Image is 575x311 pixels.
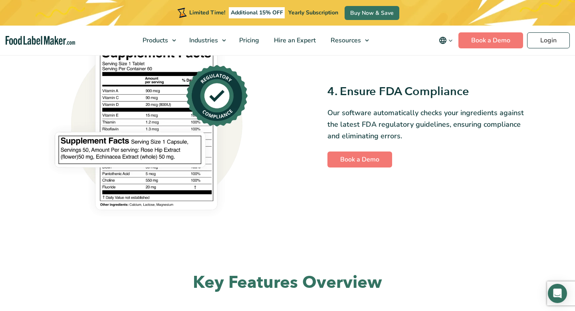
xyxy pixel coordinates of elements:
[527,32,570,48] a: Login
[548,284,567,303] div: Open Intercom Messenger
[237,36,260,45] span: Pricing
[345,6,399,20] a: Buy Now & Save
[182,26,230,55] a: Industries
[327,152,392,167] a: Book a Demo
[272,36,317,45] span: Hire an Expert
[26,272,549,294] h2: Key Features Overview
[187,36,219,45] span: Industries
[327,107,534,142] p: Our software automatically checks your ingredients against the latest FDA regulatory guidelines, ...
[140,36,169,45] span: Products
[135,26,180,55] a: Products
[267,26,321,55] a: Hire an Expert
[229,7,285,18] span: Additional 15% OFF
[327,84,534,99] h3: 4. Ensure FDA Compliance
[323,26,373,55] a: Resources
[189,9,225,16] span: Limited Time!
[458,32,523,48] a: Book a Demo
[328,36,362,45] span: Resources
[232,26,265,55] a: Pricing
[288,9,338,16] span: Yearly Subscription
